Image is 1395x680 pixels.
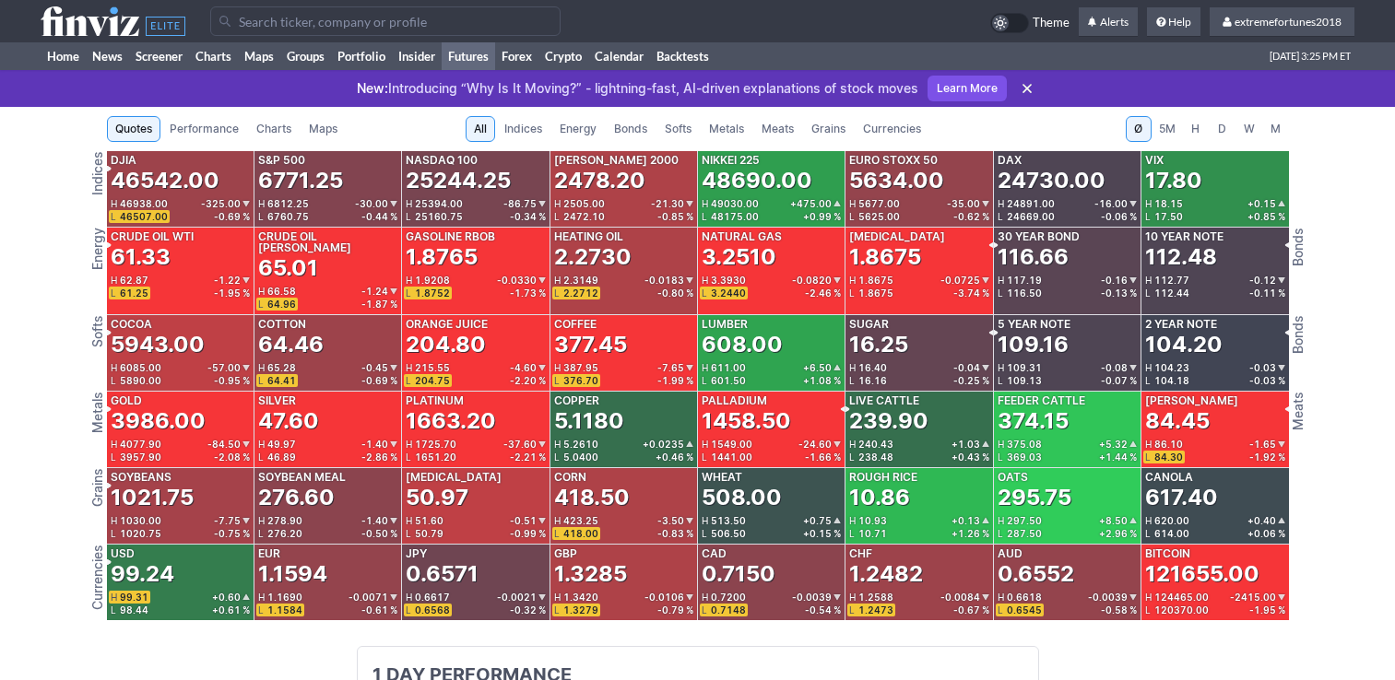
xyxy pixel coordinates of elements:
[849,199,858,208] span: H
[538,288,546,298] span: %
[1145,231,1224,242] div: 10 Year Note
[563,375,598,386] span: 376.70
[107,151,254,227] a: DJIA46542.00H46938.00-325.00L46507.00-0.69 %
[1216,120,1229,138] span: D
[1101,376,1137,385] div: -0.07
[538,42,588,70] a: Crypto
[1153,116,1182,142] button: 5M
[504,120,542,138] span: Indices
[686,288,693,298] span: %
[1154,275,1189,286] span: 112.77
[1141,151,1288,227] a: VIX17.80H18.15+0.15L17.50+0.85 %
[858,287,893,299] span: 1.8675
[702,319,748,330] div: Lumber
[415,287,450,299] span: 1.8752
[1101,363,1128,372] span: -0.08
[998,330,1069,359] div: 109.16
[258,330,324,359] div: 64.46
[563,362,598,373] span: 387.95
[998,212,1007,221] span: L
[563,287,598,299] span: 2.2712
[1145,330,1223,359] div: 104.20
[392,42,442,70] a: Insider
[120,362,161,373] span: 6085.00
[189,42,238,70] a: Charts
[849,242,921,272] div: 1.8675
[258,199,267,208] span: H
[606,116,656,142] a: Bonds
[1210,116,1235,142] button: D
[1145,276,1154,285] span: H
[998,288,1007,298] span: L
[702,288,711,298] span: L
[928,76,1007,101] a: Learn More
[406,276,415,285] span: H
[258,253,318,283] div: 65.01
[858,198,900,209] span: 5677.00
[563,275,598,286] span: 2.3149
[711,198,759,209] span: 49030.00
[702,376,711,385] span: L
[858,211,900,222] span: 5625.00
[953,376,989,385] div: -0.25
[406,231,495,242] div: Gasoline RBOB
[702,166,812,195] div: 48690.00
[1126,116,1152,142] button: Ø
[258,166,343,195] div: 6771.25
[497,276,537,285] span: -0.0330
[301,116,346,142] a: Maps
[258,212,267,221] span: L
[267,362,296,373] span: 65.28
[510,212,546,221] div: -0.34
[858,375,887,386] span: 16.16
[1278,376,1285,385] span: %
[845,228,992,314] a: [MEDICAL_DATA]1.8675H1.8675-0.0725L1.8675-3.74 %
[849,376,858,385] span: L
[115,120,152,138] span: Quotes
[361,363,388,372] span: -0.45
[390,212,397,221] span: %
[550,151,697,227] a: [PERSON_NAME] 20002478.20H2505.00-21.30L2472.10-0.85 %
[990,13,1070,33] a: Theme
[1145,242,1217,272] div: 112.48
[560,120,597,138] span: Energy
[242,376,250,385] span: %
[406,330,486,359] div: 204.80
[849,276,858,285] span: H
[107,315,254,391] a: Cocoa5943.00H6085.00-57.00L5890.00-0.95 %
[258,287,267,296] span: H
[406,376,415,385] span: L
[111,319,152,330] div: Cocoa
[1154,198,1183,209] span: 18.15
[554,363,563,372] span: H
[1033,13,1070,33] span: Theme
[953,363,980,372] span: -0.04
[120,375,161,386] span: 5890.00
[833,288,841,298] span: %
[267,211,309,222] span: 6760.75
[994,315,1141,391] a: 5 Year Note109.16H109.31-0.08L109.13-0.07 %
[415,211,463,222] span: 25160.75
[258,155,305,166] div: S&P 500
[466,116,495,142] a: All
[161,116,247,142] a: Performance
[1145,155,1164,166] div: VIX
[1247,212,1285,221] div: +0.85
[214,376,250,385] div: -0.95
[982,376,989,385] span: %
[111,212,120,221] span: L
[201,199,241,208] span: -325.00
[1145,288,1154,298] span: L
[442,42,495,70] a: Futures
[258,319,306,330] div: Cotton
[994,228,1141,314] a: 30 Year Bond116.66H117.19-0.16L116.50-0.13 %
[550,315,697,391] a: Coffee377.45H387.95-7.65L376.70-1.99 %
[1278,212,1285,221] span: %
[657,212,693,221] div: -0.85
[753,116,802,142] a: Meats
[803,212,841,221] div: +0.99
[510,376,546,385] div: -2.20
[120,287,148,299] span: 61.25
[858,275,893,286] span: 1.8675
[390,299,397,309] span: %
